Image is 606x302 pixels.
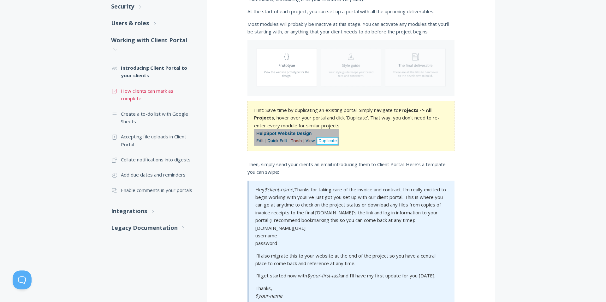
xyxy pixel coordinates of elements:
[307,272,341,279] em: $your-first-task
[255,252,447,267] p: I'll also migrate this to your website at the end of the project so you have a central place to c...
[247,160,454,176] p: Then, simply send your clients an email introducing them to Client Portal. Here's a template you ...
[111,203,194,219] a: Integrations
[111,106,194,129] a: Create a to-do list with Google Sheets
[111,167,194,182] a: Add due dates and reminders
[111,219,194,236] a: Legacy Documentation
[255,293,282,299] em: $your-name
[13,270,32,289] iframe: Toggle Customer Support
[254,129,339,146] img: file-UA0HHWcmzV.png
[111,60,194,83] a: Introducing Client Portal to your clients
[247,8,454,15] p: At the start of each project, you can set up a portal with all the upcoming deliverables.
[255,284,447,300] p: Thanks,
[111,129,194,152] a: Accepting file uploads in Client Portal
[111,32,194,58] a: Working with Client Portal
[247,20,454,36] p: Most modules will probably be inactive at this stage. You can activate any modules that you'll be...
[255,272,447,279] p: I'll get started now with and I'll have my first update for you [DATE].
[111,183,194,198] a: Enable comments in your portals
[111,15,194,32] a: Users & roles
[111,152,194,167] a: Collate notifications into digests
[247,101,454,151] section: Hint: Save time by duplicating an existing portal. Simply navigate to , hover over your portal an...
[264,186,293,193] em: $client-name
[247,40,454,96] img: file-VRzitXoKcG.png
[111,83,194,106] a: How clients can mark as complete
